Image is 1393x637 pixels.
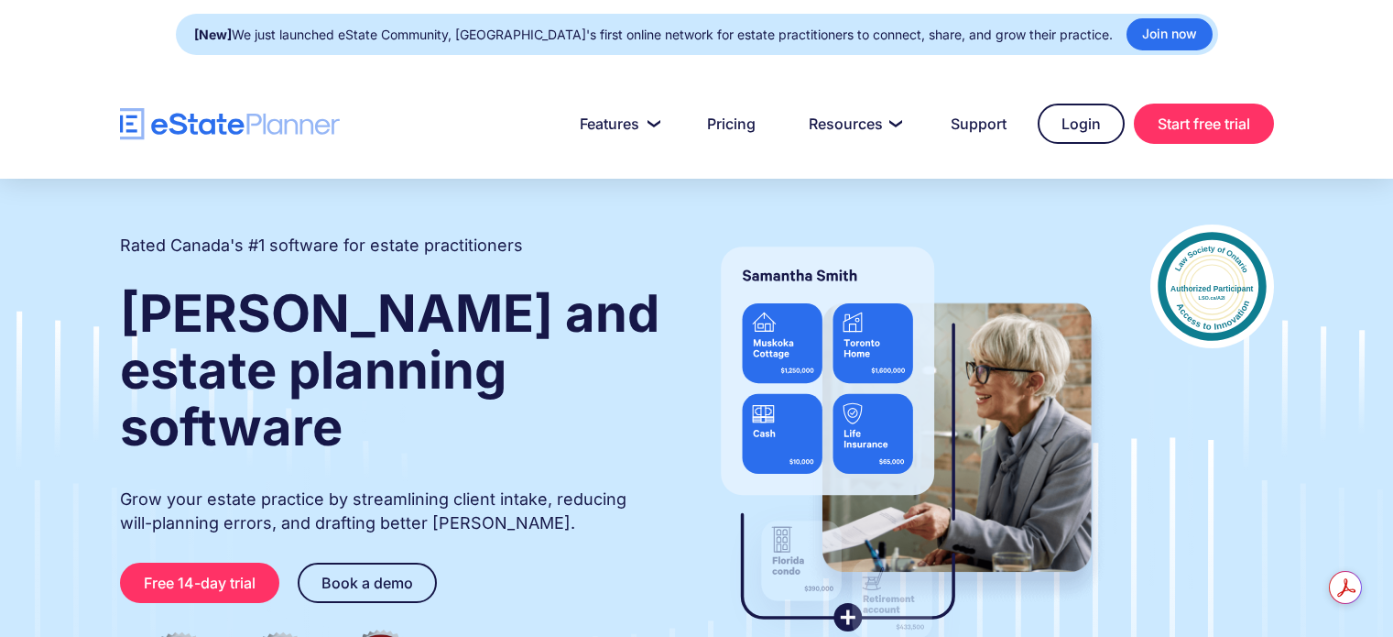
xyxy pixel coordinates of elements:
[929,105,1028,142] a: Support
[685,105,778,142] a: Pricing
[120,234,523,258] h2: Rated Canada's #1 software for estate practitioners
[558,105,676,142] a: Features
[1134,104,1274,144] a: Start free trial
[120,563,279,603] a: Free 14-day trial
[298,563,437,603] a: Book a demo
[194,27,232,42] strong: [New]
[1126,18,1213,50] a: Join now
[120,282,659,458] strong: [PERSON_NAME] and estate planning software
[1038,104,1125,144] a: Login
[194,22,1113,48] div: We just launched eState Community, [GEOGRAPHIC_DATA]'s first online network for estate practition...
[120,108,340,140] a: home
[120,488,662,535] p: Grow your estate practice by streamlining client intake, reducing will-planning errors, and draft...
[787,105,920,142] a: Resources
